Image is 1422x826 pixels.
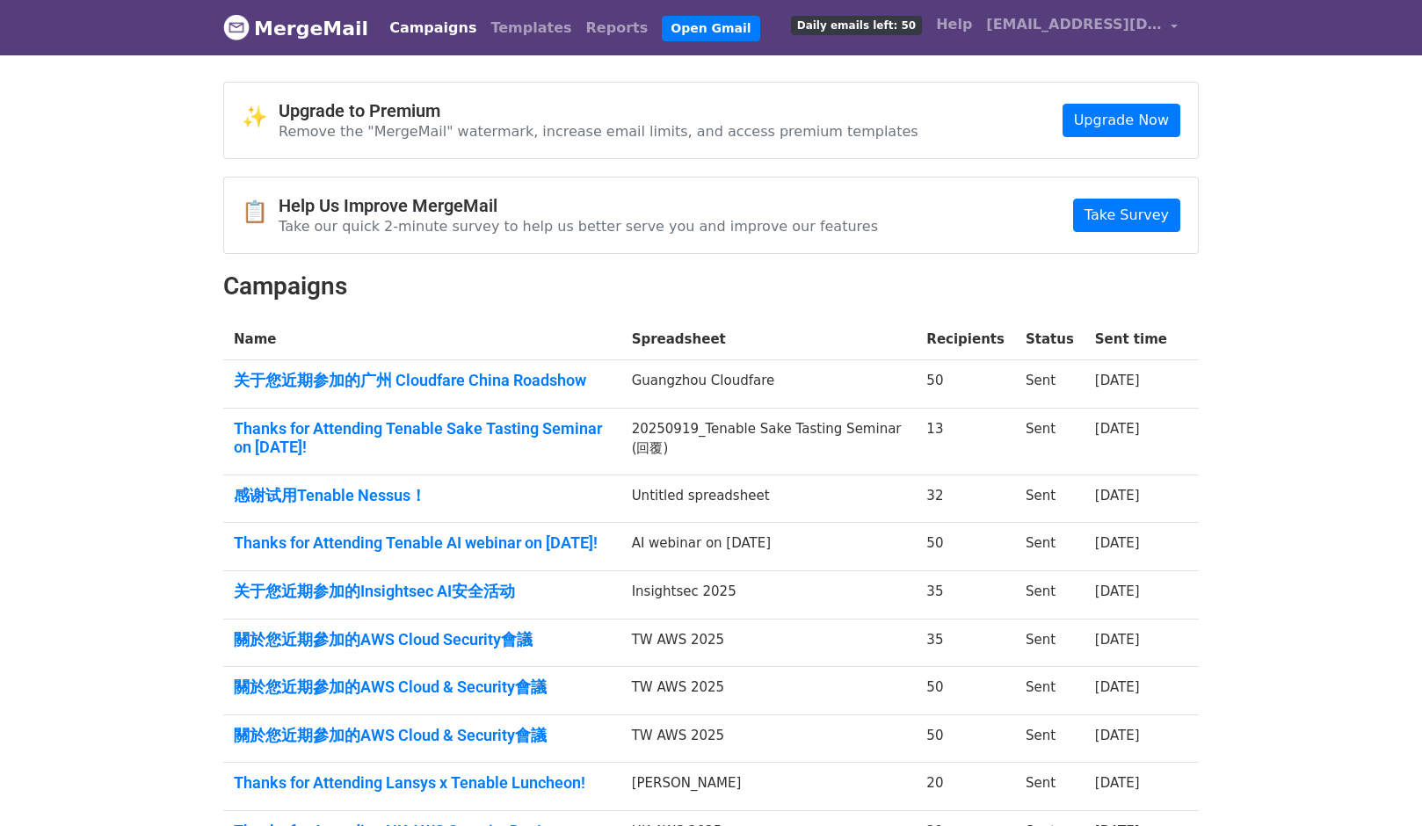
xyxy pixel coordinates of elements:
[784,7,929,42] a: Daily emails left: 50
[242,105,279,130] span: ✨
[1095,421,1140,437] a: [DATE]
[1095,488,1140,504] a: [DATE]
[279,217,878,235] p: Take our quick 2-minute survey to help us better serve you and improve our features
[223,319,621,360] th: Name
[1015,408,1085,475] td: Sent
[791,16,922,35] span: Daily emails left: 50
[234,533,611,553] a: Thanks for Attending Tenable AI webinar on [DATE]!
[621,319,917,360] th: Spreadsheet
[916,619,1015,667] td: 35
[621,571,917,619] td: Insightsec 2025
[579,11,656,46] a: Reports
[234,582,611,601] a: 关于您近期参加的Insightsec AI安全活动
[1015,714,1085,763] td: Sent
[916,523,1015,571] td: 50
[1015,619,1085,667] td: Sent
[382,11,483,46] a: Campaigns
[223,272,1199,301] h2: Campaigns
[1085,319,1178,360] th: Sent time
[916,408,1015,475] td: 13
[223,14,250,40] img: MergeMail logo
[916,763,1015,811] td: 20
[621,763,917,811] td: [PERSON_NAME]
[621,523,917,571] td: AI webinar on [DATE]
[986,14,1162,35] span: [EMAIL_ADDRESS][DOMAIN_NAME]
[916,571,1015,619] td: 35
[621,667,917,715] td: TW AWS 2025
[223,10,368,47] a: MergeMail
[916,714,1015,763] td: 50
[1095,535,1140,551] a: [DATE]
[621,360,917,409] td: Guangzhou Cloudfare
[1015,319,1085,360] th: Status
[234,371,611,390] a: 关于您近期参加的广州 Cloudfare China Roadshow
[234,486,611,505] a: 感谢试用Tenable Nessus！
[1095,632,1140,648] a: [DATE]
[1073,199,1180,232] a: Take Survey
[1015,475,1085,523] td: Sent
[234,419,611,457] a: Thanks for Attending Tenable Sake Tasting Seminar on [DATE]!
[1095,373,1140,388] a: [DATE]
[916,360,1015,409] td: 50
[234,677,611,697] a: 關於您近期參加的AWS Cloud & Security會議
[1015,360,1085,409] td: Sent
[483,11,578,46] a: Templates
[979,7,1185,48] a: [EMAIL_ADDRESS][DOMAIN_NAME]
[234,773,611,793] a: Thanks for Attending Lansys x Tenable Luncheon!
[916,667,1015,715] td: 50
[234,630,611,649] a: 關於您近期參加的AWS Cloud Security會議
[621,714,917,763] td: TW AWS 2025
[1095,679,1140,695] a: [DATE]
[916,475,1015,523] td: 32
[1063,104,1180,137] a: Upgrade Now
[1015,571,1085,619] td: Sent
[1095,583,1140,599] a: [DATE]
[621,475,917,523] td: Untitled spreadsheet
[279,195,878,216] h4: Help Us Improve MergeMail
[662,16,759,41] a: Open Gmail
[1015,763,1085,811] td: Sent
[621,408,917,475] td: 20250919_Tenable Sake Tasting Seminar (回覆)
[929,7,979,42] a: Help
[1015,667,1085,715] td: Sent
[279,100,918,121] h4: Upgrade to Premium
[242,199,279,225] span: 📋
[1095,728,1140,743] a: [DATE]
[1095,775,1140,791] a: [DATE]
[279,122,918,141] p: Remove the "MergeMail" watermark, increase email limits, and access premium templates
[621,619,917,667] td: TW AWS 2025
[1015,523,1085,571] td: Sent
[234,726,611,745] a: 關於您近期參加的AWS Cloud & Security會議
[916,319,1015,360] th: Recipients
